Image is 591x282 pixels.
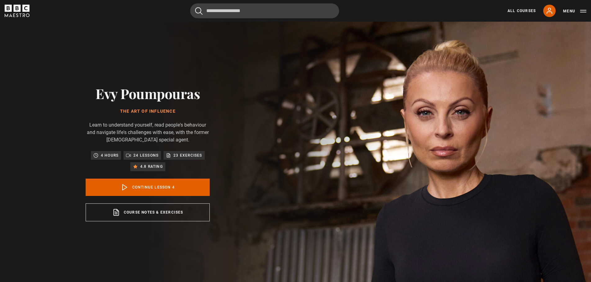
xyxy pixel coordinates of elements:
[508,8,536,14] a: All Courses
[563,8,586,14] button: Toggle navigation
[86,179,210,196] a: Continue lesson 4
[86,121,210,144] p: Learn to understand yourself, read people's behaviour and navigate life's challenges with ease, w...
[140,163,163,170] p: 4.8 rating
[101,152,119,158] p: 4 hours
[86,85,210,101] h2: Evy Poumpouras
[173,152,202,158] p: 23 exercises
[133,152,159,158] p: 24 lessons
[190,3,339,18] input: Search
[86,203,210,221] a: Course notes & exercises
[86,109,210,114] h1: The Art of Influence
[5,5,29,17] svg: BBC Maestro
[195,7,203,15] button: Submit the search query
